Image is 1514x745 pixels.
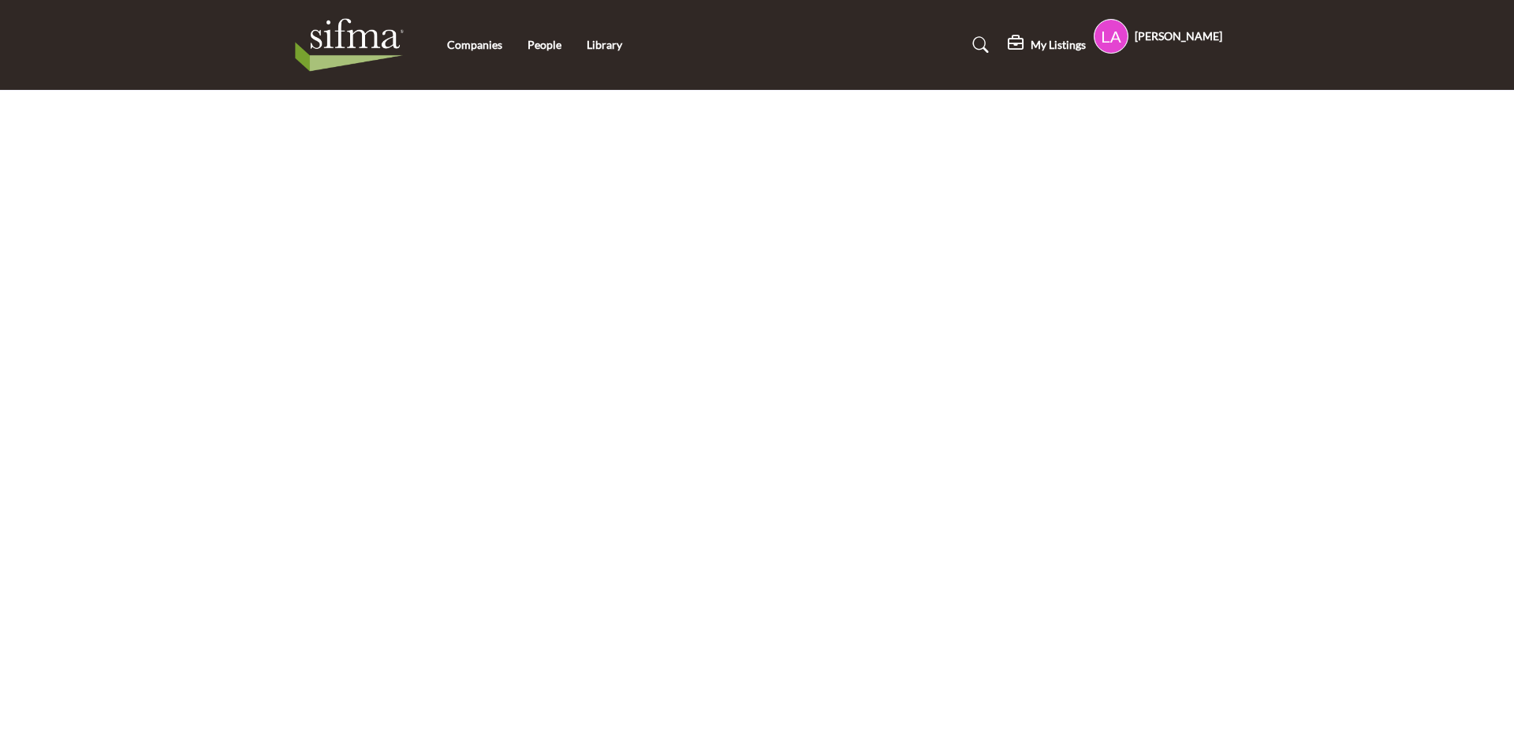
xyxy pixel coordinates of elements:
a: Search [957,32,999,58]
button: Show hide supplier dropdown [1094,19,1128,54]
div: My Listings [1008,35,1086,54]
h5: My Listings [1031,38,1086,52]
a: People [528,38,561,51]
a: Companies [447,38,502,51]
h5: [PERSON_NAME] [1135,28,1222,44]
img: site Logo [293,13,415,76]
a: Library [587,38,622,51]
